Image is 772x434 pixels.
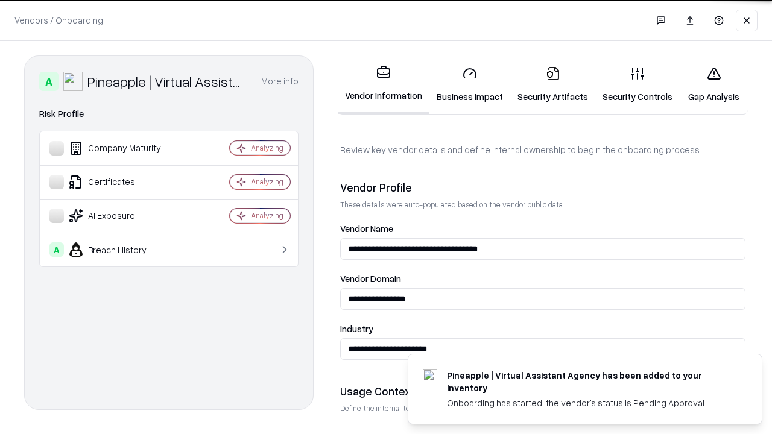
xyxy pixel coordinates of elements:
[49,141,194,156] div: Company Maturity
[510,57,595,113] a: Security Artifacts
[340,324,745,333] label: Industry
[447,369,733,394] div: Pineapple | Virtual Assistant Agency has been added to your inventory
[338,55,429,114] a: Vendor Information
[340,224,745,233] label: Vendor Name
[261,71,299,92] button: More info
[340,403,745,414] p: Define the internal team and reason for using this vendor. This helps assess business relevance a...
[63,72,83,91] img: Pineapple | Virtual Assistant Agency
[39,107,299,121] div: Risk Profile
[251,143,283,153] div: Analyzing
[340,180,745,195] div: Vendor Profile
[251,177,283,187] div: Analyzing
[49,242,194,257] div: Breach History
[429,57,510,113] a: Business Impact
[14,14,103,27] p: Vendors / Onboarding
[595,57,680,113] a: Security Controls
[340,384,745,398] div: Usage Context
[340,274,745,283] label: Vendor Domain
[423,369,437,383] img: trypineapple.com
[49,209,194,223] div: AI Exposure
[49,175,194,189] div: Certificates
[251,210,283,221] div: Analyzing
[340,143,745,156] p: Review key vendor details and define internal ownership to begin the onboarding process.
[447,397,733,409] div: Onboarding has started, the vendor's status is Pending Approval.
[39,72,59,91] div: A
[340,200,745,210] p: These details were auto-populated based on the vendor public data
[49,242,64,257] div: A
[680,57,748,113] a: Gap Analysis
[87,72,247,91] div: Pineapple | Virtual Assistant Agency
